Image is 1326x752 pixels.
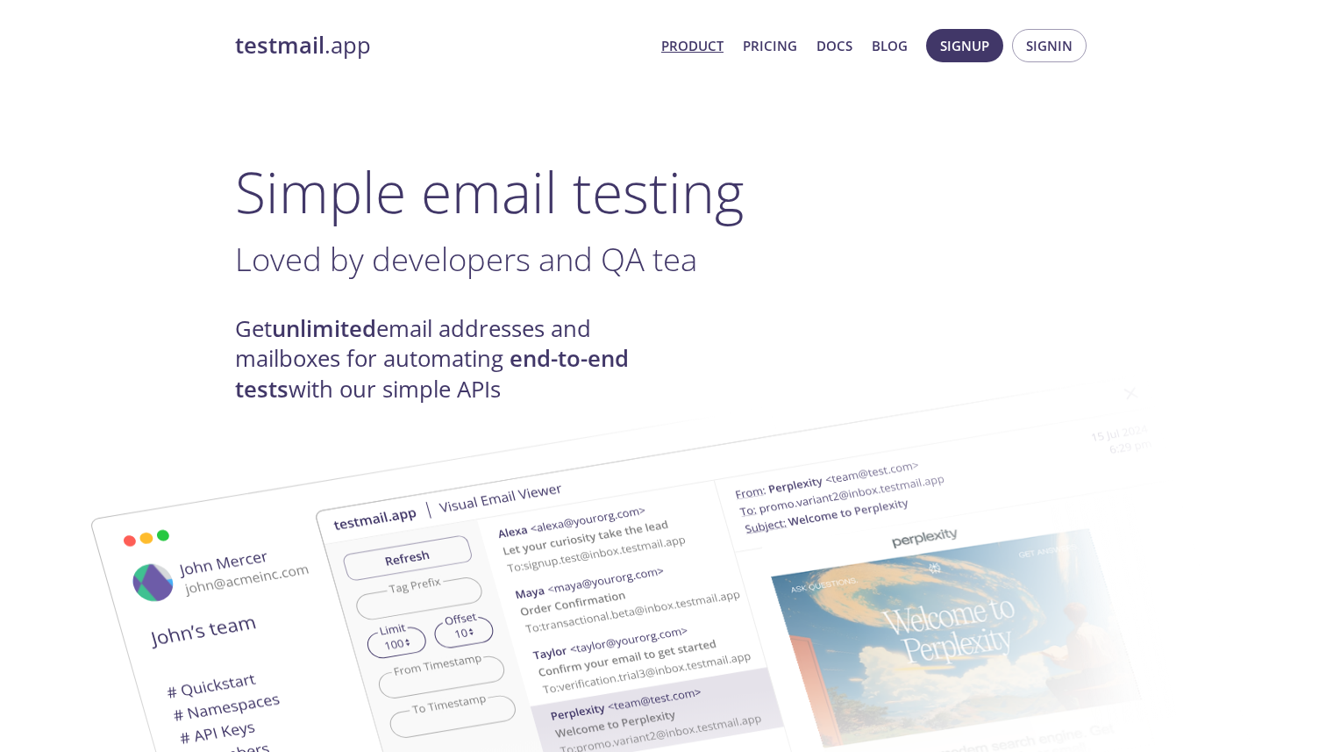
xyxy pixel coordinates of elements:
[235,31,647,61] a: testmail.app
[235,343,629,404] strong: end-to-end tests
[816,34,852,57] a: Docs
[235,30,324,61] strong: testmail
[926,29,1003,62] button: Signup
[743,34,797,57] a: Pricing
[272,313,376,344] strong: unlimited
[661,34,724,57] a: Product
[940,34,989,57] span: Signup
[1012,29,1087,62] button: Signin
[235,314,663,405] h4: Get email addresses and mailboxes for automating with our simple APIs
[235,158,1091,226] h1: Simple email testing
[872,34,908,57] a: Blog
[1026,34,1073,57] span: Signin
[235,237,697,281] span: Loved by developers and QA tea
